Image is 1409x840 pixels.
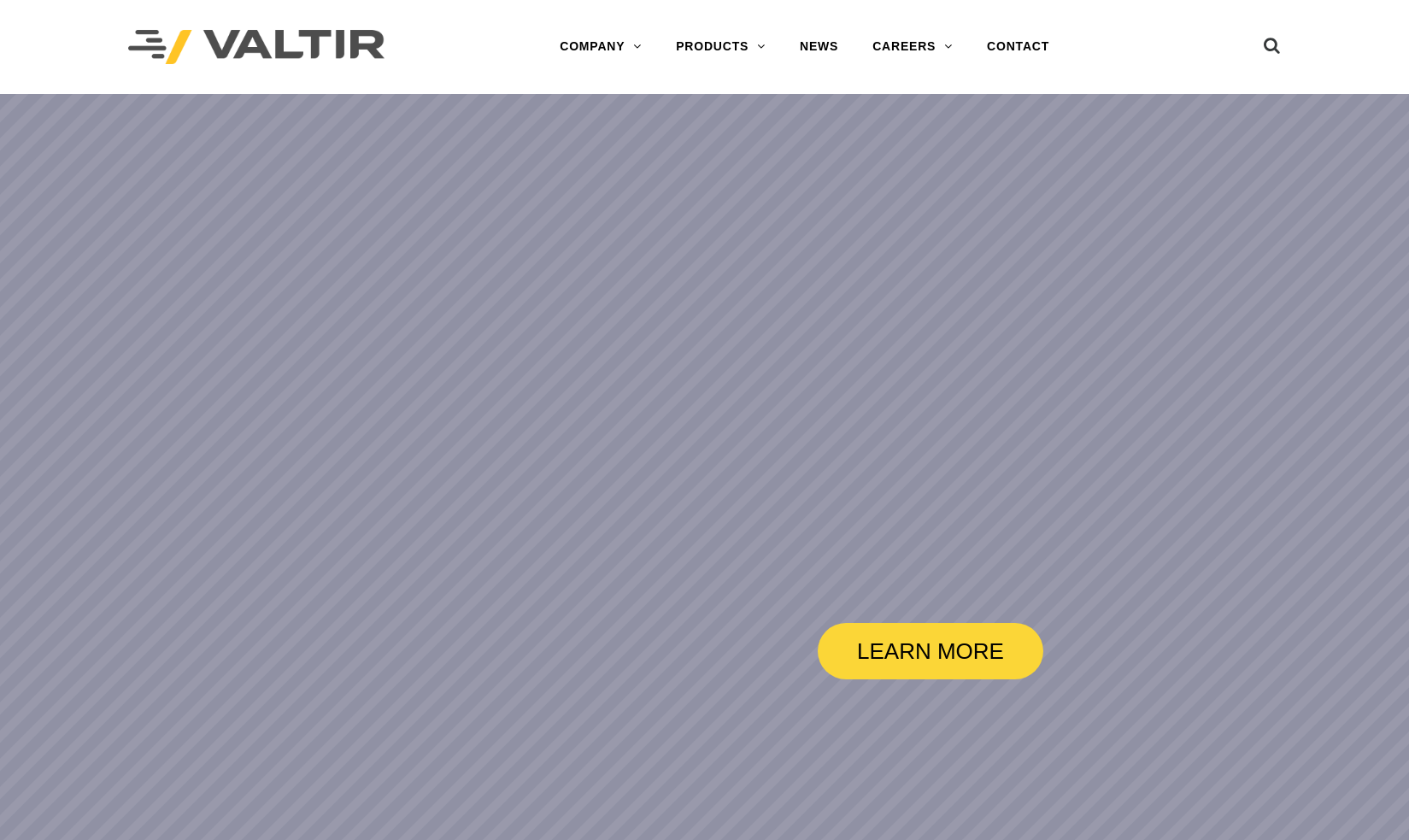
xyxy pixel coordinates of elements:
a: LEARN MORE [818,623,1042,679]
a: CONTACT [970,30,1066,64]
a: COMPANY [543,30,659,64]
img: Valtir [128,30,385,65]
a: NEWS [783,30,855,64]
a: CAREERS [855,30,970,64]
a: PRODUCTS [659,30,783,64]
